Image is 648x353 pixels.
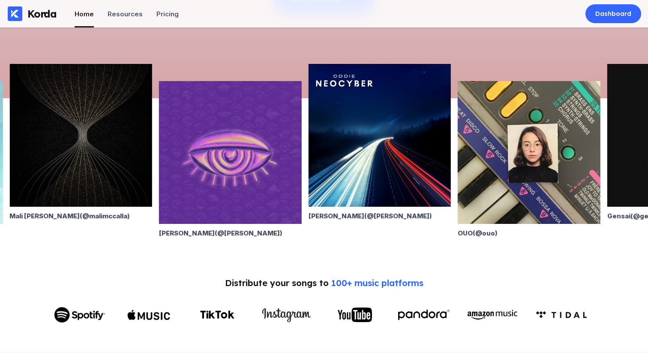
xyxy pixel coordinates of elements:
[536,311,587,318] img: Amazon
[108,10,143,18] div: Resources
[200,311,234,319] img: TikTok
[9,64,152,207] img: Mali McCalla
[54,307,105,323] img: Spotify
[309,64,451,207] img: Oddie
[9,212,152,220] div: Mali [PERSON_NAME] (@ malimccalla )
[27,7,57,20] div: Korda
[159,229,302,237] div: [PERSON_NAME] (@ [PERSON_NAME] )
[127,303,170,327] img: Apple Music
[225,278,423,288] div: Distribute your songs to
[156,10,179,18] div: Pricing
[75,10,94,18] div: Home
[458,81,600,224] img: OUO
[261,305,312,324] img: Instagram
[331,278,423,288] span: 100+ music platforms
[159,81,302,224] img: Tennin
[467,308,518,322] img: Amazon
[309,212,451,220] div: [PERSON_NAME] (@ [PERSON_NAME] )
[595,9,631,18] div: Dashboard
[458,229,600,237] div: OUO (@ ouo )
[585,4,641,23] a: Dashboard
[338,308,372,322] img: YouTube
[398,310,450,320] img: Pandora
